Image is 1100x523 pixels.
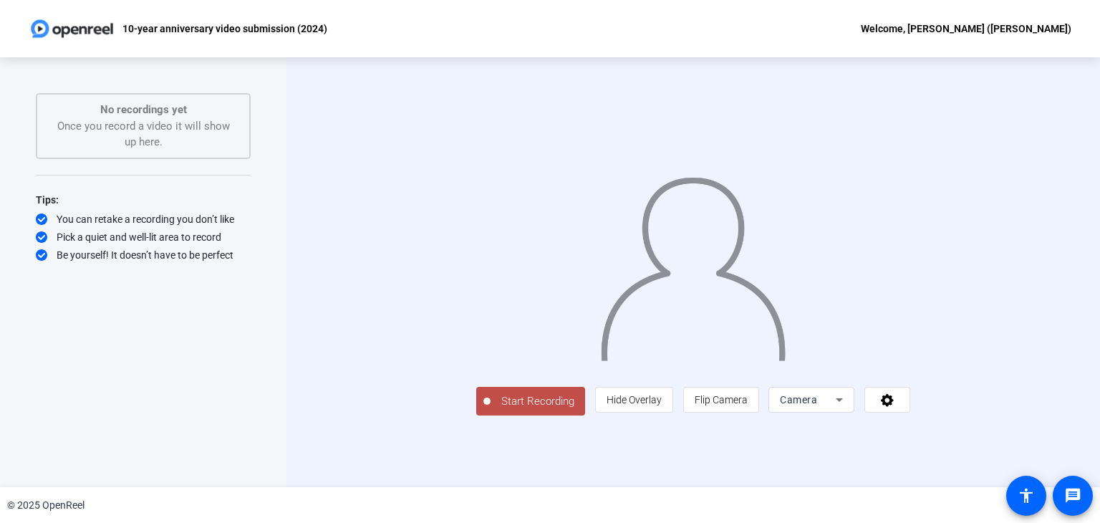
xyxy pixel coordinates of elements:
mat-icon: message [1064,487,1081,504]
div: You can retake a recording you don’t like [36,212,251,226]
span: Flip Camera [695,394,748,406]
div: Welcome, [PERSON_NAME] ([PERSON_NAME]) [861,20,1071,37]
img: OpenReel logo [29,14,115,43]
div: Pick a quiet and well-lit area to record [36,230,251,244]
button: Hide Overlay [595,387,673,413]
p: No recordings yet [52,102,235,118]
span: Camera [780,394,817,406]
span: Start Recording [491,393,585,410]
button: Start Recording [476,387,585,416]
span: Hide Overlay [607,394,662,406]
img: overlay [599,165,787,361]
div: Tips: [36,191,251,208]
mat-icon: accessibility [1018,487,1035,504]
button: Flip Camera [683,387,759,413]
div: © 2025 OpenReel [7,498,85,513]
p: 10-year anniversary video submission (2024) [122,20,327,37]
div: Be yourself! It doesn’t have to be perfect [36,248,251,262]
div: Once you record a video it will show up here. [52,102,235,150]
